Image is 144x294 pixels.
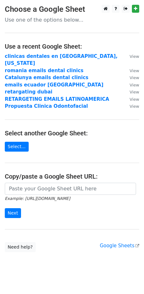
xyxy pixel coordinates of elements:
[5,43,139,50] h4: Use a recent Google Sheet:
[5,183,136,195] input: Paste your Google Sheet URL here
[5,208,21,218] input: Next
[5,129,139,137] h4: Select another Google Sheet:
[5,173,139,180] h4: Copy/paste a Google Sheet URL:
[5,242,36,252] a: Need help?
[5,89,53,95] a: retargating dubai
[123,68,139,73] a: View
[130,97,139,102] small: View
[5,96,109,102] a: RETARGETING EMAILS LATINOAMERICA
[123,96,139,102] a: View
[5,196,70,201] small: Example: [URL][DOMAIN_NAME]
[5,142,29,152] a: Select...
[123,75,139,80] a: View
[123,53,139,59] a: View
[5,53,118,66] a: clinicas dentales en [GEOGRAPHIC_DATA], [US_STATE]
[5,17,139,23] p: Use one of the options below...
[5,82,104,88] a: emails ecuador [GEOGRAPHIC_DATA]
[130,104,139,109] small: View
[130,68,139,73] small: View
[130,54,139,59] small: View
[5,68,83,73] a: romania emails dental clinics
[5,103,88,109] a: Propuesta Clinica Odontofacial
[130,83,139,87] small: View
[5,5,139,14] h3: Choose a Google Sheet
[100,243,139,249] a: Google Sheets
[123,89,139,95] a: View
[123,103,139,109] a: View
[123,82,139,88] a: View
[130,90,139,94] small: View
[130,75,139,80] small: View
[5,75,88,80] a: Catalunya emails dental clinics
